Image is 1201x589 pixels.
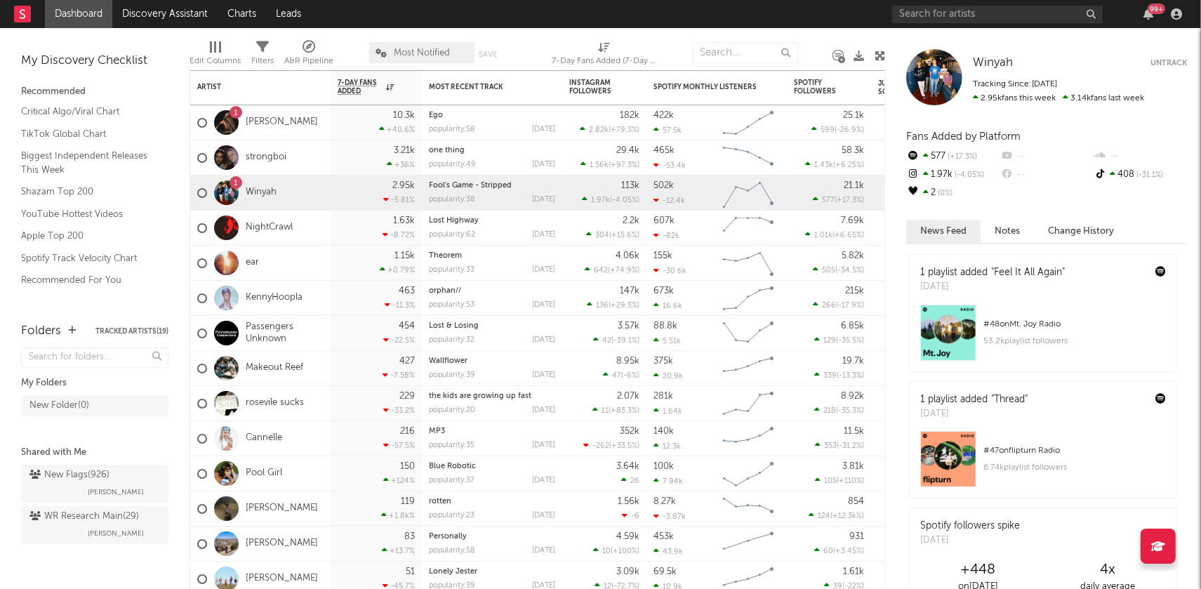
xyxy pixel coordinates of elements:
[814,336,864,345] div: ( )
[824,442,837,450] span: 353
[246,362,303,374] a: Makeout Reef
[532,371,555,379] div: [DATE]
[552,53,657,70] div: 7-Day Fans Added (7-Day Fans Added)
[839,477,862,485] span: +110 %
[429,231,475,239] div: popularity: 62
[906,184,1000,202] div: 2
[383,336,415,345] div: -22.5 %
[21,506,168,544] a: WR Research Main(29)[PERSON_NAME]
[823,372,837,380] span: 339
[399,392,415,401] div: 229
[920,265,1065,280] div: 1 playlist added
[653,181,674,190] div: 502k
[532,477,555,484] div: [DATE]
[429,196,475,204] div: popularity: 38
[616,462,639,471] div: 3.64k
[983,459,1166,476] div: 6.74k playlist followers
[842,251,864,260] div: 5.82k
[653,83,759,91] div: Spotify Monthly Listeners
[842,357,864,366] div: 19.7k
[843,111,864,120] div: 25.1k
[717,316,780,351] svg: Chart title
[21,148,154,177] a: Biggest Independent Releases This Week
[991,267,1065,277] a: "Feel It All Again"
[602,337,611,345] span: 42
[1094,147,1187,166] div: --
[1148,4,1165,14] div: 99 +
[580,160,639,169] div: ( )
[394,48,451,58] span: Most Notified
[429,512,475,519] div: popularity: 23
[717,211,780,246] svg: Chart title
[809,511,864,520] div: ( )
[653,371,683,380] div: 20.9k
[21,444,168,461] div: Shared with Me
[838,407,862,415] span: -35.3 %
[429,217,555,225] div: Lost Highway
[1094,166,1187,184] div: 408
[429,287,555,295] div: orphan//
[429,287,461,295] a: orphan//
[1034,220,1128,243] button: Change History
[631,512,639,520] span: -6
[653,111,674,120] div: 422k
[246,187,277,199] a: Winyah
[429,442,475,449] div: popularity: 35
[717,491,780,527] svg: Chart title
[383,441,415,450] div: -57.5 %
[832,512,862,520] span: +12.3k %
[653,146,675,155] div: 465k
[953,171,984,179] span: -4.05 %
[611,442,637,450] span: +33.5 %
[379,125,415,134] div: +40.6 %
[981,220,1034,243] button: Notes
[596,302,609,310] span: 136
[841,322,864,331] div: 6.85k
[429,147,465,154] a: one thing
[842,146,864,155] div: 58.3k
[813,300,864,310] div: ( )
[590,161,609,169] span: 1.56k
[429,392,531,400] a: the kids are growing up fast
[251,35,274,76] div: Filters
[824,477,837,485] span: 105
[429,182,512,190] a: Fool's Game - Stripped
[585,265,639,274] div: ( )
[822,267,835,274] span: 505
[587,300,639,310] div: ( )
[717,386,780,421] svg: Chart title
[429,112,555,119] div: Ego
[284,35,333,76] div: A&R Pipeline
[21,272,154,288] a: Recommended For You
[842,462,864,471] div: 3.81k
[920,519,1020,534] div: Spotify followers spike
[393,111,415,120] div: 10.3k
[794,79,843,95] div: Spotify Followers
[616,532,639,541] div: 4.59k
[973,57,1013,69] span: Winyah
[594,267,608,274] span: 642
[429,252,555,260] div: Theorem
[569,79,618,95] div: Instagram Followers
[618,322,639,331] div: 3.57k
[717,351,780,386] svg: Chart title
[592,406,639,415] div: ( )
[616,146,639,155] div: 29.4k
[973,94,1056,102] span: 2.95k fans this week
[429,126,475,133] div: popularity: 58
[653,161,686,170] div: -53.4k
[197,83,303,91] div: Artist
[429,322,555,330] div: Lost & Losing
[612,372,621,380] span: 47
[611,302,637,310] span: +29.5 %
[394,146,415,155] div: 3.21k
[653,406,682,416] div: 1.64k
[653,301,682,310] div: 16.6k
[532,512,555,519] div: [DATE]
[21,251,154,266] a: Spotify Track Velocity Chart
[653,427,674,436] div: 140k
[380,265,415,274] div: +0.79 %
[583,441,639,450] div: ( )
[190,53,241,70] div: Edit Columns
[591,197,610,204] span: 1.97k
